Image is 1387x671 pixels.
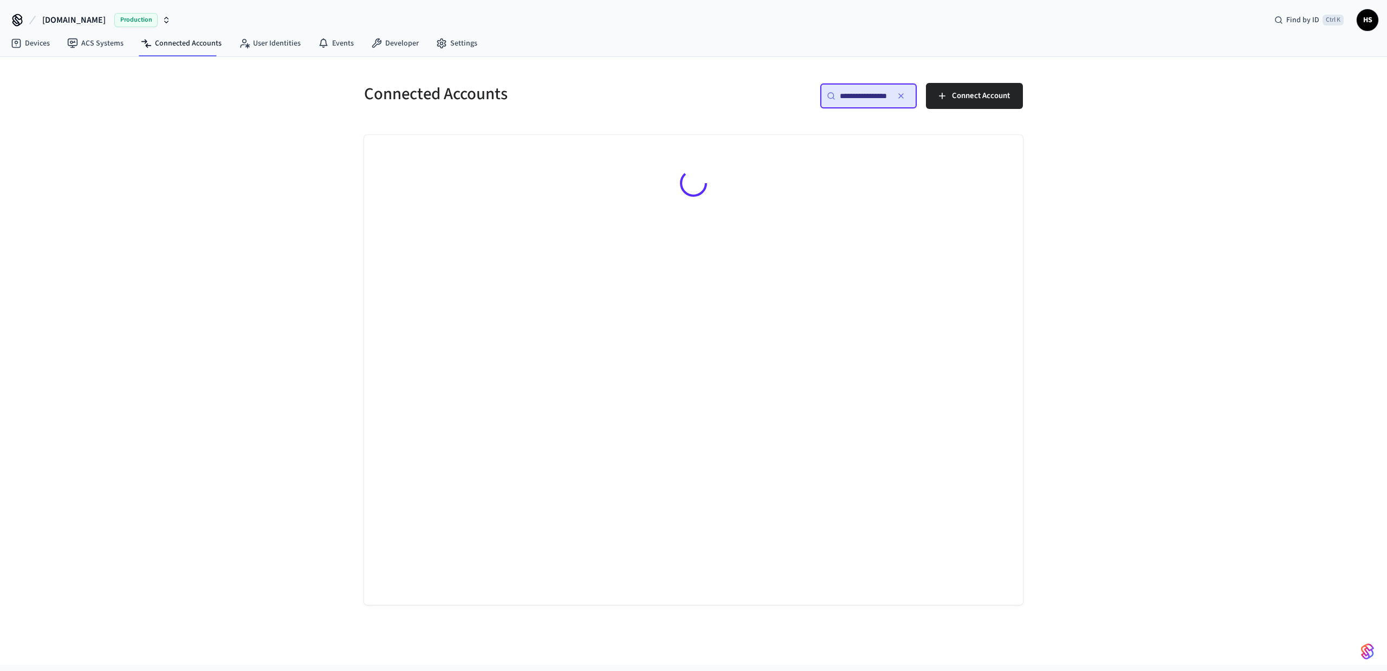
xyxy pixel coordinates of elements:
img: SeamLogoGradient.69752ec5.svg [1361,643,1374,660]
a: Events [309,34,362,53]
span: Production [114,13,158,27]
a: Settings [427,34,486,53]
h5: Connected Accounts [364,83,687,105]
span: Connect Account [952,89,1010,103]
button: HS [1357,9,1378,31]
button: Connect Account [926,83,1023,109]
span: HS [1358,10,1377,30]
a: Devices [2,34,59,53]
a: Developer [362,34,427,53]
a: User Identities [230,34,309,53]
span: Ctrl K [1323,15,1344,25]
span: [DOMAIN_NAME] [42,14,106,27]
span: Find by ID [1286,15,1319,25]
a: ACS Systems [59,34,132,53]
a: Connected Accounts [132,34,230,53]
div: Find by IDCtrl K [1266,10,1352,30]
